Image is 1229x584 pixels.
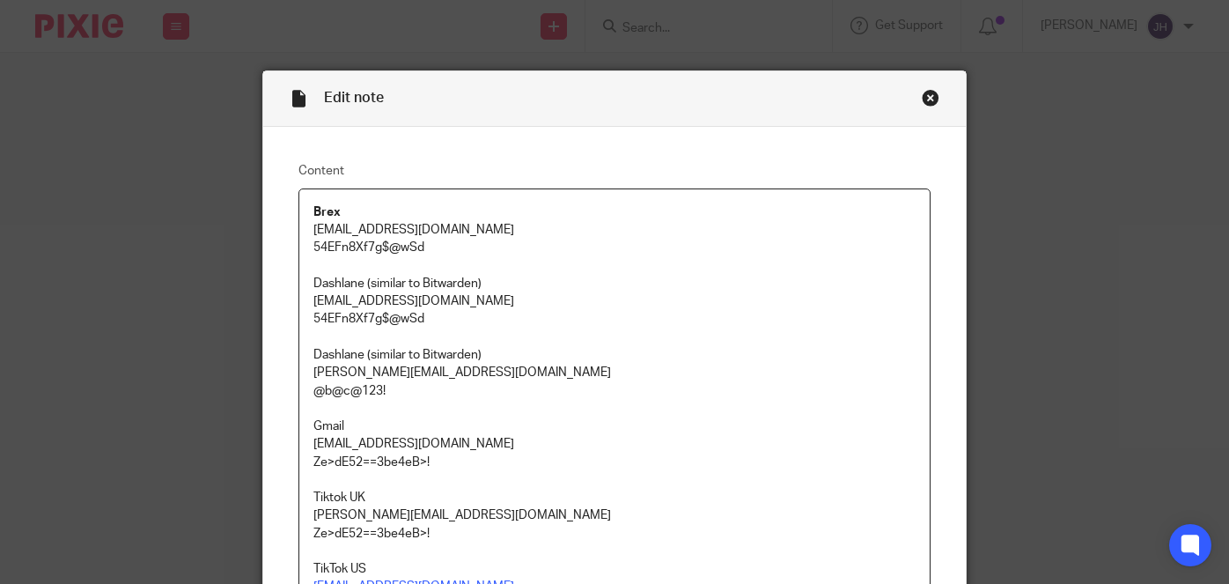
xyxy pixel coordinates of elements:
[922,89,939,107] div: Close this dialog window
[313,292,916,310] p: [EMAIL_ADDRESS][DOMAIN_NAME]
[313,435,916,453] p: [EMAIL_ADDRESS][DOMAIN_NAME]
[313,560,916,578] p: TikTok US
[313,418,916,435] p: Gmail
[313,525,916,543] p: Ze>dE52==3be4eB>!
[313,239,916,256] p: 54EFn8Xf7g$@wSd
[313,310,916,364] p: 54EFn8Xf7g$@wSd Dashlane (similar to Bitwarden)
[313,221,916,239] p: [EMAIL_ADDRESS][DOMAIN_NAME]
[313,454,916,471] p: Ze>dE52==3be4eB>!
[313,206,341,218] strong: Brex
[313,364,916,381] p: [PERSON_NAME][EMAIL_ADDRESS][DOMAIN_NAME]
[324,91,384,105] span: Edit note
[298,162,931,180] label: Content
[313,489,916,506] p: Tiktok UK
[313,506,916,524] p: [PERSON_NAME][EMAIL_ADDRESS][DOMAIN_NAME]
[313,275,916,292] p: Dashlane (similar to Bitwarden)
[313,382,916,400] p: @b@c@123!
